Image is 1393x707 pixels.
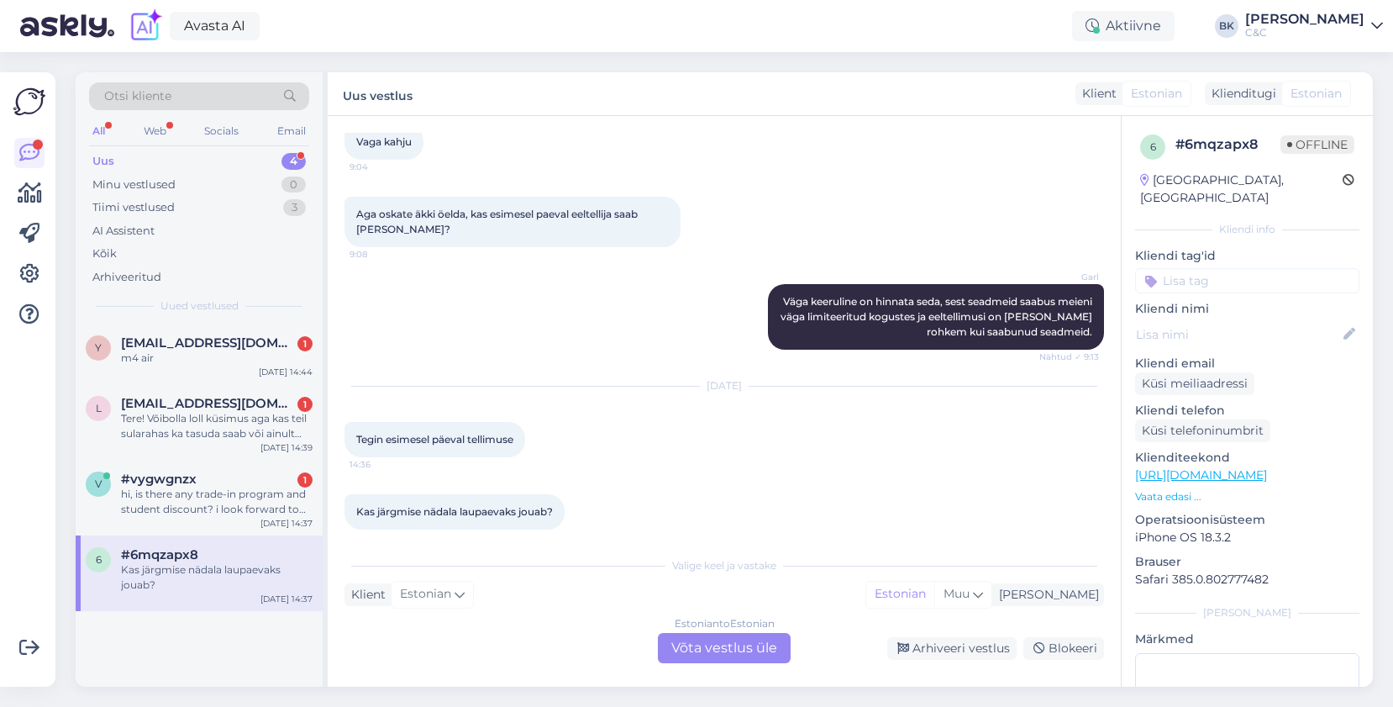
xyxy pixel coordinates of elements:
div: 1 [297,472,313,488]
div: Estonian [866,582,934,607]
div: Valige keel ja vastake [344,558,1104,573]
div: Uus [92,153,114,170]
label: Uus vestlus [343,82,413,105]
div: Web [140,120,170,142]
div: [PERSON_NAME] [992,586,1099,604]
div: hi, is there any trade-in program and student discount? i look forward to hearing from you soon! [121,487,313,517]
span: #6mqzapx8 [121,547,198,562]
div: 4 [281,153,306,170]
p: Märkmed [1135,630,1359,648]
div: # 6mqzapx8 [1175,135,1280,155]
div: Klient [1075,85,1117,103]
div: All [89,120,108,142]
div: Email [274,120,309,142]
div: AI Assistent [92,223,155,240]
span: Väga keeruline on hinnata seda, sest seadmeid saabus meieni väga limiteeritud kogustes ja eeltell... [781,295,1095,338]
div: Socials [201,120,242,142]
span: Nähtud ✓ 9:13 [1036,351,1099,363]
span: Estonian [1131,85,1182,103]
div: Klient [344,586,386,604]
p: Klienditeekond [1135,449,1359,467]
div: Kõik [92,245,117,262]
span: lestbergmaria@gmail.com [121,396,296,411]
div: Klienditugi [1205,85,1276,103]
p: Kliendi nimi [1135,300,1359,318]
p: Vaata edasi ... [1135,489,1359,504]
span: 14:36 [350,458,413,471]
div: Aktiivne [1072,11,1175,41]
div: Estonian to Estonian [675,616,775,631]
span: 9:04 [350,161,413,173]
p: Kliendi email [1135,355,1359,372]
div: [PERSON_NAME] [1135,605,1359,620]
p: Kliendi telefon [1135,402,1359,419]
div: 1 [297,397,313,412]
p: Kliendi tag'id [1135,247,1359,265]
span: Vaga kahju [356,135,412,148]
div: 1 [297,336,313,351]
div: Küsi telefoninumbrit [1135,419,1270,442]
input: Lisa tag [1135,268,1359,293]
div: [PERSON_NAME] [1245,13,1364,26]
span: Aga oskate äkki öelda, kas esimesel paeval eeltellija saab [PERSON_NAME]? [356,208,640,235]
div: Arhiveeritud [92,269,161,286]
div: [DATE] 14:39 [260,441,313,454]
div: Minu vestlused [92,177,176,193]
span: Estonian [400,585,451,604]
div: [GEOGRAPHIC_DATA], [GEOGRAPHIC_DATA] [1140,171,1343,207]
span: 6 [96,553,102,566]
span: yes@gmail.com [121,335,296,351]
div: Võta vestlus üle [658,633,791,663]
img: Askly Logo [13,86,45,118]
div: [DATE] 14:37 [260,593,313,605]
div: [DATE] [344,378,1104,393]
div: Kliendi info [1135,222,1359,237]
p: iPhone OS 18.3.2 [1135,529,1359,546]
div: Tere! Võibolla loll küsimus aga kas teil sularahas ka tasuda saab või ainult läbi kaardimakse? [121,411,313,441]
span: #vygwgnzx [121,472,197,487]
div: Tiimi vestlused [92,199,175,216]
span: Estonian [1290,85,1342,103]
div: Kas järgmise nädala laupaevaks jouab? [121,562,313,593]
span: l [96,402,102,414]
span: Otsi kliente [104,87,171,105]
p: Safari 385.0.802777482 [1135,571,1359,588]
span: v [95,477,102,490]
span: Offline [1280,135,1354,154]
a: Avasta AI [170,12,260,40]
p: Brauser [1135,553,1359,571]
img: explore-ai [128,8,163,44]
div: 3 [283,199,306,216]
span: Uued vestlused [160,298,239,314]
p: Operatsioonisüsteem [1135,511,1359,529]
span: 14:37 [350,530,413,543]
div: C&C [1245,26,1364,40]
span: Kas järgmise nädala laupaevaks jouab? [356,505,553,518]
a: [PERSON_NAME]C&C [1245,13,1383,40]
div: 0 [281,177,306,193]
a: [URL][DOMAIN_NAME] [1135,467,1267,483]
div: BK [1215,14,1238,38]
span: y [95,341,102,354]
div: [DATE] 14:37 [260,517,313,530]
span: 6 [1150,140,1156,153]
span: Garl [1036,271,1099,283]
span: Tegin esimesel päeval tellimuse [356,433,513,446]
span: Muu [944,586,970,601]
input: Lisa nimi [1136,325,1340,344]
div: Arhiveeri vestlus [887,637,1017,660]
div: [DATE] 14:44 [259,366,313,378]
span: 9:08 [350,248,413,261]
div: Küsi meiliaadressi [1135,372,1254,395]
div: Blokeeri [1023,637,1104,660]
div: m4 air [121,351,313,366]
